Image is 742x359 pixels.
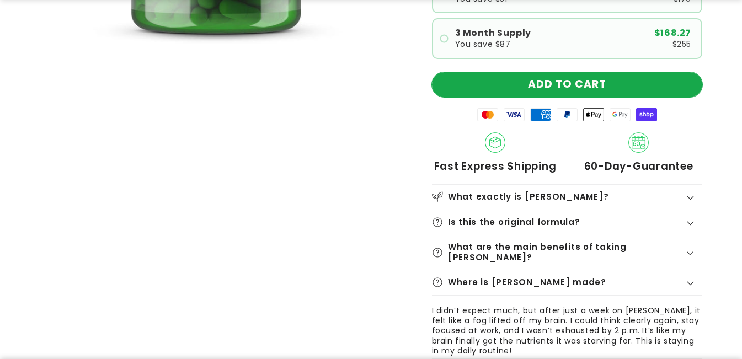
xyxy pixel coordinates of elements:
[584,160,693,173] span: 60-Day-Guarantee
[448,192,609,202] h2: What exactly is [PERSON_NAME]?
[448,217,580,228] h2: Is this the original formula?
[434,160,557,173] span: Fast Express Shipping
[448,242,685,262] h2: What are the main benefits of taking [PERSON_NAME]?
[628,132,649,153] img: 60_day_Guarantee.png
[455,40,511,48] span: You save $87
[432,270,702,295] summary: Where is [PERSON_NAME] made?
[485,132,506,153] img: Shipping.png
[672,40,691,48] span: $255
[448,277,606,288] h2: Where is [PERSON_NAME] made?
[654,29,691,37] span: $168.27
[432,185,702,210] summary: What exactly is [PERSON_NAME]?
[432,210,702,235] summary: Is this the original formula?
[432,72,702,97] button: ADD TO CART
[455,29,531,37] span: 3 Month Supply
[432,235,702,270] summary: What are the main benefits of taking [PERSON_NAME]?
